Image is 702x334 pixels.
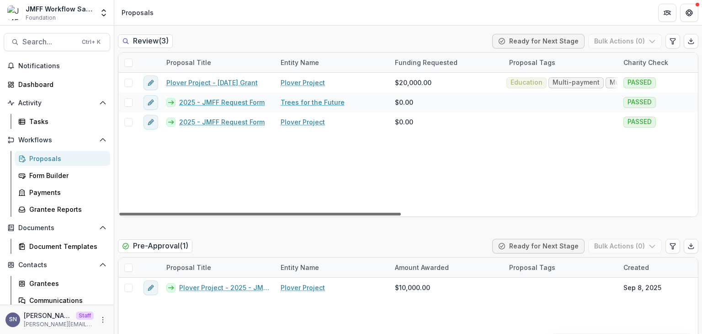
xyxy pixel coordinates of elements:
[15,185,110,200] a: Payments
[618,263,654,272] div: Created
[26,4,94,14] div: JMFF Workflow Sandbox
[4,133,110,147] button: Open Workflows
[389,258,504,277] div: Amount Awarded
[395,78,431,87] span: $20,000.00
[18,62,106,70] span: Notifications
[658,4,676,22] button: Partners
[15,168,110,183] a: Form Builder
[161,53,275,72] div: Proposal Title
[680,4,698,22] button: Get Help
[118,6,157,19] nav: breadcrumb
[4,59,110,73] button: Notifications
[18,261,96,269] span: Contacts
[97,4,110,22] button: Open entity switcher
[18,136,96,144] span: Workflows
[144,75,158,90] button: edit
[15,239,110,254] a: Document Templates
[18,80,103,89] div: Dashboard
[118,34,173,48] h2: Review ( 3 )
[76,312,94,320] p: Staff
[504,258,618,277] div: Proposal Tags
[281,97,345,107] a: Trees for the Future
[588,34,662,48] button: Bulk Actions (0)
[144,115,158,129] button: edit
[4,33,110,51] button: Search...
[4,77,110,92] a: Dashboard
[275,53,389,72] div: Entity Name
[4,221,110,235] button: Open Documents
[9,317,17,323] div: Shawn Non-Profit
[144,95,158,110] button: edit
[281,78,325,87] a: Plover Project
[281,117,325,127] a: Plover Project
[161,258,275,277] div: Proposal Title
[24,311,72,320] p: [PERSON_NAME]
[29,205,103,214] div: Grantee Reports
[29,242,103,251] div: Document Templates
[179,283,270,292] a: Plover Project - 2025 - JMFF Request Form
[29,154,103,163] div: Proposals
[665,34,680,48] button: Edit table settings
[7,5,22,20] img: JMFF Workflow Sandbox
[618,58,674,67] div: Charity Check
[29,117,103,126] div: Tasks
[665,239,680,253] button: Edit table settings
[504,53,618,72] div: Proposal Tags
[118,239,192,253] h2: Pre-Approval ( 1 )
[15,114,110,129] a: Tasks
[395,117,413,127] span: $0.00
[29,279,103,288] div: Grantees
[80,37,102,47] div: Ctrl + K
[97,314,108,325] button: More
[395,283,430,292] span: $10,000.00
[166,78,258,87] a: Plover Project - [DATE] Grant
[15,151,110,166] a: Proposals
[275,58,324,67] div: Entity Name
[15,276,110,291] a: Grantees
[389,263,454,272] div: Amount Awarded
[504,263,561,272] div: Proposal Tags
[179,117,265,127] a: 2025 - JMFF Request Form
[29,171,103,180] div: Form Builder
[389,53,504,72] div: Funding Requested
[18,224,96,232] span: Documents
[492,34,585,48] button: Ready for Next Stage
[29,296,103,305] div: Communications
[24,320,94,329] p: [PERSON_NAME][EMAIL_ADDRESS][DOMAIN_NAME]
[504,58,561,67] div: Proposal Tags
[275,258,389,277] div: Entity Name
[4,96,110,110] button: Open Activity
[623,283,661,292] div: Sep 8, 2025
[684,34,698,48] button: Export table data
[4,258,110,272] button: Open Contacts
[22,38,76,46] span: Search...
[144,280,158,295] button: edit
[684,239,698,253] button: Export table data
[389,58,463,67] div: Funding Requested
[161,263,217,272] div: Proposal Title
[588,239,662,253] button: Bulk Actions (0)
[179,97,265,107] a: 2025 - JMFF Request Form
[15,202,110,217] a: Grantee Reports
[18,99,96,107] span: Activity
[161,58,217,67] div: Proposal Title
[628,118,652,126] span: PASSED
[275,263,324,272] div: Entity Name
[26,14,56,22] span: Foundation
[395,97,413,107] span: $0.00
[122,8,154,17] div: Proposals
[29,188,103,197] div: Payments
[628,79,652,86] span: PASSED
[628,98,652,106] span: PASSED
[281,283,325,292] a: Plover Project
[15,293,110,308] a: Communications
[492,239,585,253] button: Ready for Next Stage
